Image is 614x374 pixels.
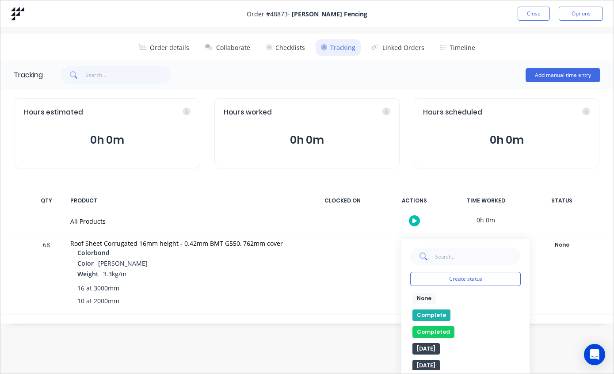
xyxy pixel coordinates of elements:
[381,191,447,210] div: ACTIONS
[412,293,436,304] button: None
[435,248,521,265] input: Search...
[530,239,594,251] div: None
[435,39,481,56] button: Timeline
[103,270,126,278] span: 3.3kg/m
[453,233,519,253] div: 0h 0m
[247,9,367,19] span: Order # 48873 -
[77,248,110,257] span: Colorbond
[33,191,60,210] div: QTY
[524,191,599,210] div: STATUS
[70,217,299,226] div: All Products
[423,132,590,149] button: 0h 0m
[70,239,299,248] div: Roof Sheet Corrugated 16mm height - 0.42mm BMT G550, 762mm cover
[410,272,521,286] button: Create status
[14,70,43,80] div: Tracking
[133,39,194,56] button: Order details
[85,66,172,84] input: Search...
[224,132,391,149] button: 0h 0m
[292,10,367,18] strong: [PERSON_NAME] Fencing
[526,68,600,82] button: Add manual time entry
[453,210,519,230] div: 0h 0m
[518,7,550,21] button: Close
[224,107,272,118] span: Hours worked
[77,269,99,279] span: Weight
[584,344,605,365] div: Open Intercom Messenger
[11,7,24,20] img: Factory
[412,309,450,321] button: Complete
[200,39,256,56] button: Collaborate
[77,283,119,293] span: 16 at 3000mm
[316,39,361,56] button: Tracking
[530,239,594,251] button: None
[309,191,376,210] div: CLOCKED ON
[261,39,310,56] button: Checklists
[77,296,119,305] span: 10 at 2000mm
[366,39,430,56] button: Linked Orders
[412,326,454,338] button: Completed
[559,7,603,21] button: Options
[453,191,519,210] div: TIME WORKED
[412,343,440,355] button: [DATE]
[65,191,304,210] div: PRODUCT
[24,132,191,149] button: 0h 0m
[98,259,148,267] span: [PERSON_NAME]
[33,235,60,314] div: 68
[423,107,482,118] span: Hours scheduled
[77,259,94,268] span: Color
[24,107,83,118] span: Hours estimated
[412,360,440,371] button: [DATE]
